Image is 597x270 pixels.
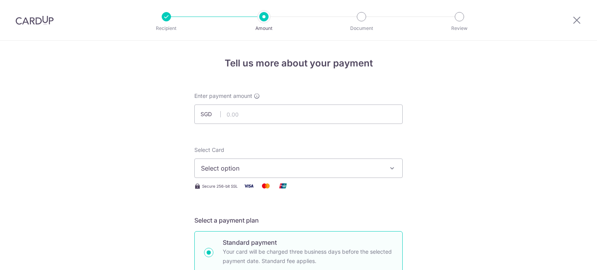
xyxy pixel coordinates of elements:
[223,238,393,247] p: Standard payment
[235,24,293,32] p: Amount
[16,16,54,25] img: CardUp
[202,183,238,189] span: Secure 256-bit SSL
[333,24,390,32] p: Document
[275,181,291,191] img: Union Pay
[194,56,403,70] h4: Tell us more about your payment
[194,146,224,153] span: translation missing: en.payables.payment_networks.credit_card.summary.labels.select_card
[194,216,403,225] h5: Select a payment plan
[258,181,274,191] img: Mastercard
[431,24,488,32] p: Review
[201,164,382,173] span: Select option
[201,110,221,118] span: SGD
[138,24,195,32] p: Recipient
[194,92,252,100] span: Enter payment amount
[241,181,257,191] img: Visa
[223,247,393,266] p: Your card will be charged three business days before the selected payment date. Standard fee appl...
[547,247,589,266] iframe: Opens a widget where you can find more information
[194,105,403,124] input: 0.00
[194,159,403,178] button: Select option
